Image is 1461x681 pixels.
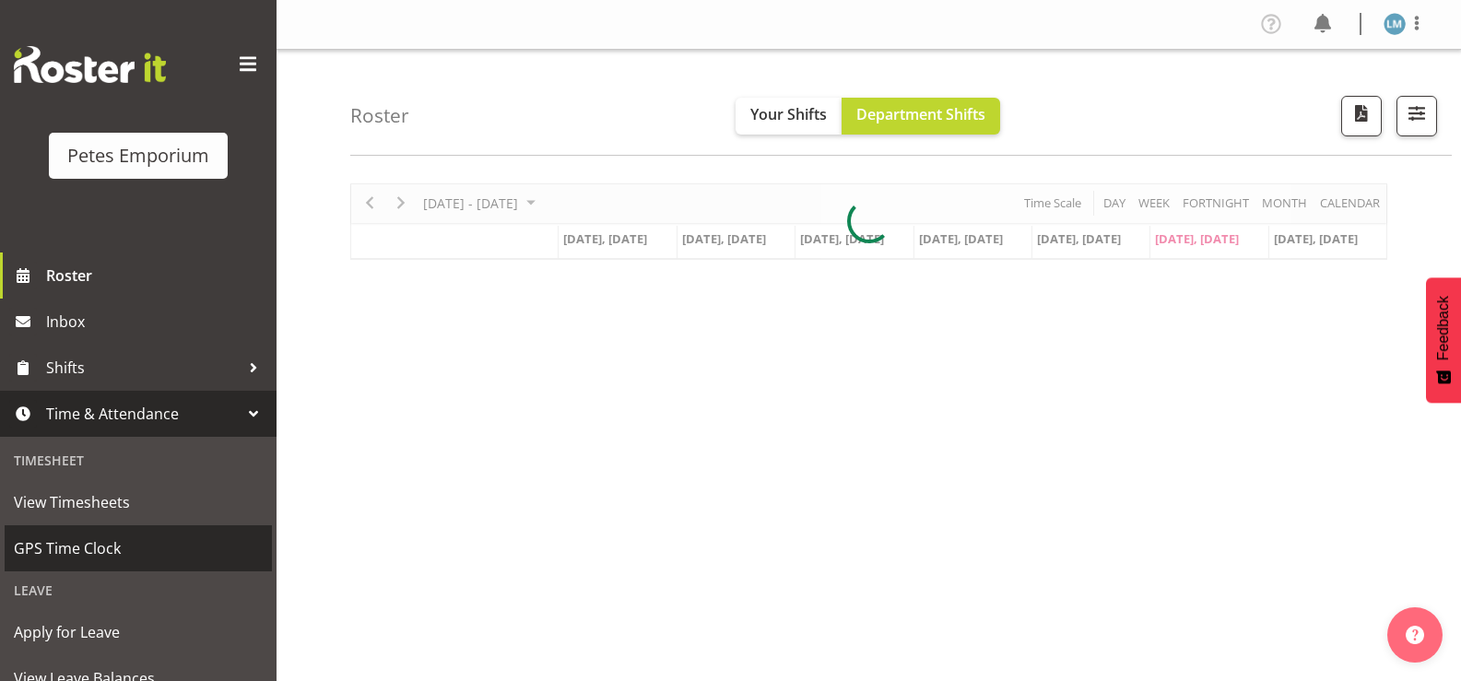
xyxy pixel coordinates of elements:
span: Roster [46,262,267,289]
span: Time & Attendance [46,400,240,428]
img: help-xxl-2.png [1406,626,1424,644]
div: Timesheet [5,441,272,479]
span: Department Shifts [856,104,985,124]
div: Leave [5,571,272,609]
button: Your Shifts [736,98,842,135]
button: Filter Shifts [1396,96,1437,136]
button: Feedback - Show survey [1426,277,1461,403]
span: Apply for Leave [14,618,263,646]
span: Feedback [1435,296,1452,360]
h4: Roster [350,105,409,126]
img: lianne-morete5410.jpg [1384,13,1406,35]
span: Your Shifts [750,104,827,124]
img: Rosterit website logo [14,46,166,83]
a: Apply for Leave [5,609,272,655]
span: View Timesheets [14,488,263,516]
span: GPS Time Clock [14,534,263,562]
a: GPS Time Clock [5,525,272,571]
a: View Timesheets [5,479,272,525]
span: Shifts [46,354,240,382]
div: Petes Emporium [67,142,209,170]
span: Inbox [46,308,267,335]
button: Department Shifts [842,98,1000,135]
button: Download a PDF of the roster according to the set date range. [1341,96,1382,136]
